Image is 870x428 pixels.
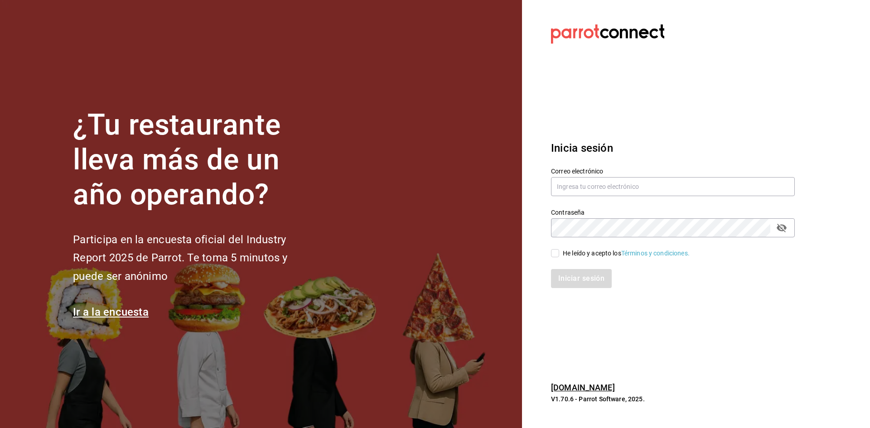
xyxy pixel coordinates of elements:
[73,306,149,318] a: Ir a la encuesta
[551,177,795,196] input: Ingresa tu correo electrónico
[551,140,795,156] h3: Inicia sesión
[551,383,615,392] a: [DOMAIN_NAME]
[621,250,690,257] a: Términos y condiciones.
[551,394,795,404] p: V1.70.6 - Parrot Software, 2025.
[73,108,318,212] h1: ¿Tu restaurante lleva más de un año operando?
[774,220,789,236] button: passwordField
[551,209,795,216] label: Contraseña
[551,168,795,174] label: Correo electrónico
[73,231,318,286] h2: Participa en la encuesta oficial del Industry Report 2025 de Parrot. Te toma 5 minutos y puede se...
[563,249,690,258] div: He leído y acepto los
